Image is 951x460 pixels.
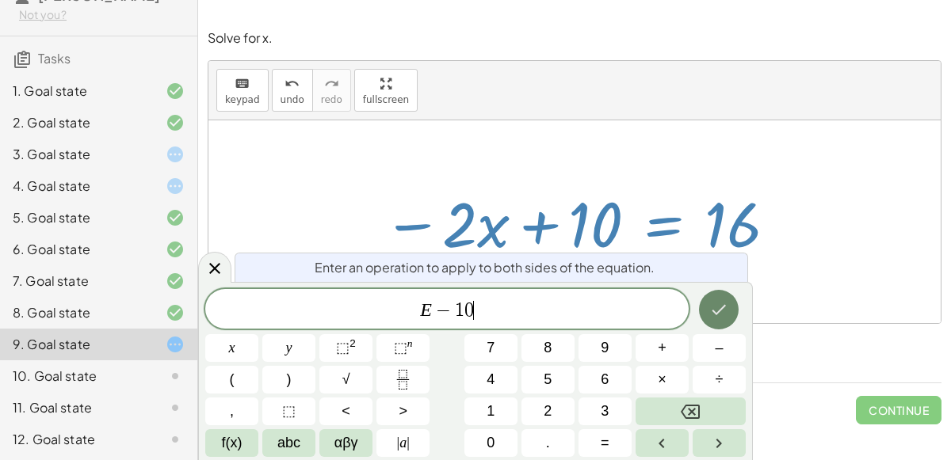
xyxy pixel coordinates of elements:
[601,432,609,454] span: =
[166,430,185,449] i: Task not started.
[397,432,410,454] span: a
[579,397,632,425] button: 3
[205,397,258,425] button: ,
[464,397,518,425] button: 1
[166,367,185,386] i: Task not started.
[166,398,185,417] i: Task not started.
[636,429,689,457] button: Left arrow
[464,429,518,457] button: 0
[13,177,140,196] div: 4. Goal state
[420,299,432,320] var: E
[13,145,140,164] div: 3. Goal state
[699,290,739,329] button: Done
[262,429,315,457] button: Alphabet
[636,397,746,425] button: Backspace
[324,74,339,93] i: redo
[342,369,350,390] span: √
[13,272,140,291] div: 7. Goal state
[13,240,140,259] div: 6. Goal state
[354,69,418,112] button: fullscreen
[262,366,315,393] button: )
[376,366,430,393] button: Fraction
[487,369,495,390] span: 4
[166,335,185,354] i: Task started.
[13,113,140,132] div: 2. Goal state
[166,208,185,227] i: Task finished and correct.
[407,435,410,450] span: |
[262,334,315,362] button: y
[693,334,746,362] button: Minus
[601,369,609,390] span: 6
[262,397,315,425] button: Placeholder
[693,429,746,457] button: Right arrow
[487,432,495,454] span: 0
[13,82,140,101] div: 1. Goal state
[546,432,550,454] span: .
[342,401,350,422] span: <
[166,113,185,132] i: Task finished and correct.
[464,366,518,393] button: 4
[166,177,185,196] i: Task started.
[277,432,300,454] span: abc
[521,366,575,393] button: 5
[230,401,234,422] span: ,
[166,145,185,164] i: Task started.
[693,366,746,393] button: Divide
[464,334,518,362] button: 7
[544,337,552,359] span: 8
[315,258,655,277] span: Enter an operation to apply to both sides of the equation.
[166,303,185,322] i: Task finished and correct.
[376,334,430,362] button: Superscript
[487,337,495,359] span: 7
[715,337,723,359] span: –
[579,334,632,362] button: 9
[579,429,632,457] button: Equals
[376,429,430,457] button: Absolute value
[658,337,666,359] span: +
[544,401,552,422] span: 2
[272,69,313,112] button: undoundo
[397,435,400,450] span: |
[579,366,632,393] button: 6
[321,94,342,105] span: redo
[334,432,358,454] span: αβγ
[13,430,140,449] div: 12. Goal state
[455,301,464,320] span: 1
[521,429,575,457] button: .
[285,74,300,93] i: undo
[399,401,407,422] span: >
[229,337,235,359] span: x
[336,340,349,355] span: ⬚
[282,401,296,422] span: ⬚
[166,240,185,259] i: Task finished and correct.
[363,94,409,105] span: fullscreen
[205,366,258,393] button: (
[521,334,575,362] button: 8
[349,337,356,349] sup: 2
[166,272,185,291] i: Task finished and correct.
[13,398,140,417] div: 11. Goal state
[407,337,413,349] sup: n
[230,369,235,390] span: (
[208,29,941,48] p: Solve for x.
[19,7,185,23] div: Not you?
[235,74,250,93] i: keyboard
[544,369,552,390] span: 5
[281,94,304,105] span: undo
[319,429,372,457] button: Greek alphabet
[319,334,372,362] button: Squared
[319,366,372,393] button: Square root
[13,208,140,227] div: 5. Goal state
[13,303,140,322] div: 8. Goal state
[205,429,258,457] button: Functions
[225,94,260,105] span: keypad
[216,69,269,112] button: keyboardkeypad
[394,340,407,355] span: ⬚
[287,369,292,390] span: )
[487,401,495,422] span: 1
[319,397,372,425] button: Less than
[636,334,689,362] button: Plus
[473,301,474,320] span: ​
[13,367,140,386] div: 10. Goal state
[222,432,243,454] span: f(x)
